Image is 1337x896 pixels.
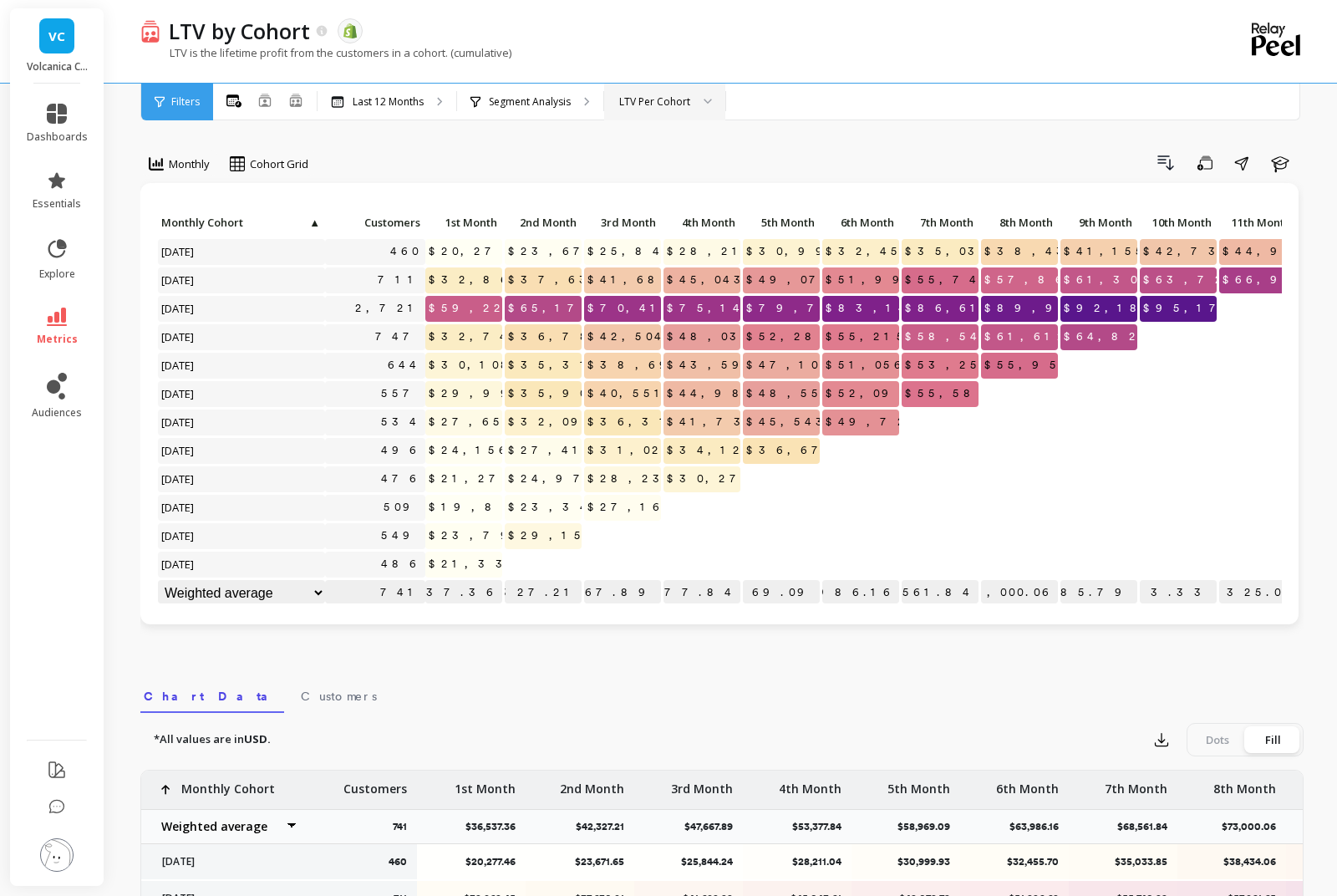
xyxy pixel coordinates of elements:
[244,731,271,746] strong: USD.
[887,771,950,797] p: 5th Month
[425,239,554,264] span: $20,277.46
[663,296,790,321] span: $75,146.24
[902,296,1024,321] span: $86,610.10
[425,523,575,548] span: $23,793.80
[822,381,958,406] span: $52,093.35
[663,410,797,435] span: $41,734.55
[158,267,199,293] span: [DATE]
[901,211,980,237] div: Toggle SortBy
[343,771,407,797] p: Customers
[971,855,1059,868] p: $32,455.70
[1117,820,1177,833] p: $68,561.84
[1080,855,1167,868] p: $35,033.85
[1060,211,1137,234] p: 9th Month
[996,771,1059,797] p: 6th Month
[378,552,425,577] a: 486
[465,820,526,833] p: $36,537.36
[48,27,65,46] span: VC
[980,211,1060,237] div: Toggle SortBy
[743,267,886,293] span: $49,072.79
[353,95,424,109] p: Last 12 Months
[1060,324,1186,349] span: $64,826.25
[158,466,199,491] span: [DATE]
[584,495,723,520] span: $27,162.38
[158,324,199,349] span: [DATE]
[505,211,582,234] p: 2nd Month
[663,267,788,293] span: $45,043.61
[308,216,320,229] span: ▲
[663,381,802,406] span: $44,986.82
[157,211,236,237] div: Toggle SortBy
[250,156,308,172] span: Cohort Grid
[1223,216,1291,229] span: 11th Month
[158,495,199,520] span: [DATE]
[489,95,571,109] p: Segment Analysis
[325,580,425,605] p: 741
[378,438,425,463] a: 496
[981,324,1110,349] span: $61,612.69
[158,523,199,548] span: [DATE]
[667,216,735,229] span: 4th Month
[663,466,804,491] span: $30,270.99
[425,211,502,234] p: 1st Month
[743,410,875,435] span: $45,543.68
[505,523,638,548] span: $29,153.55
[743,438,881,463] span: $36,671.08
[161,216,308,229] span: Monthly Cohort
[663,324,801,349] span: $48,031.23
[171,95,200,109] span: Filters
[902,353,1027,378] span: $53,252.66
[584,296,713,321] span: $70,413.06
[505,324,657,349] span: $36,788.57
[584,324,702,349] span: $42,504.51
[1140,580,1217,605] p: $83,233.33
[754,855,841,868] p: $28,211.04
[508,216,577,229] span: 2nd Month
[981,296,1127,321] span: $89,959.16
[902,267,1030,293] span: $55,740.29
[378,410,425,435] a: 534
[425,466,557,491] span: $21,270.85
[1213,771,1276,797] p: 8th Month
[352,296,425,321] a: 2,721
[380,495,425,520] a: 509
[425,324,570,349] span: $32,749.58
[424,211,504,237] div: Toggle SortBy
[645,855,733,868] p: $25,844.24
[1245,726,1300,753] div: Fill
[1219,580,1296,605] p: $58,325.00
[619,94,690,109] div: LTV Per Cohort
[374,267,425,293] a: 711
[158,239,199,264] span: [DATE]
[981,353,1112,378] span: $55,957.22
[1064,216,1132,229] span: 9th Month
[425,495,566,520] span: $19,842.92
[1060,580,1137,605] p: $77,985.79
[140,45,511,60] p: LTV is the lifetime profit from the customers in a cohort. (cumulative)
[584,353,723,378] span: $38,696.65
[743,296,895,321] span: $79,756.99
[663,353,802,378] span: $43,599.54
[902,381,1025,406] span: $55,582.10
[743,580,820,605] p: $58,969.09
[1060,211,1139,237] div: Toggle SortBy
[1060,239,1188,264] span: $41,155.72
[393,820,417,833] p: 741
[902,239,1045,264] span: $35,033.85
[32,406,82,420] span: audiences
[663,438,796,463] span: $34,127.64
[743,211,820,234] p: 5th Month
[1060,296,1193,321] span: $92,184.24
[169,17,310,45] p: LTV by Cohort
[158,438,199,463] span: [DATE]
[325,211,425,234] p: Customers
[902,211,979,234] p: 7th Month
[39,267,75,281] span: explore
[576,820,634,833] p: $42,327.21
[425,580,502,605] p: $36,537.36
[505,438,638,463] span: $27,415.53
[1219,211,1296,234] p: 11th Month
[746,216,815,229] span: 5th Month
[792,820,852,833] p: $53,377.84
[742,211,821,237] div: Toggle SortBy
